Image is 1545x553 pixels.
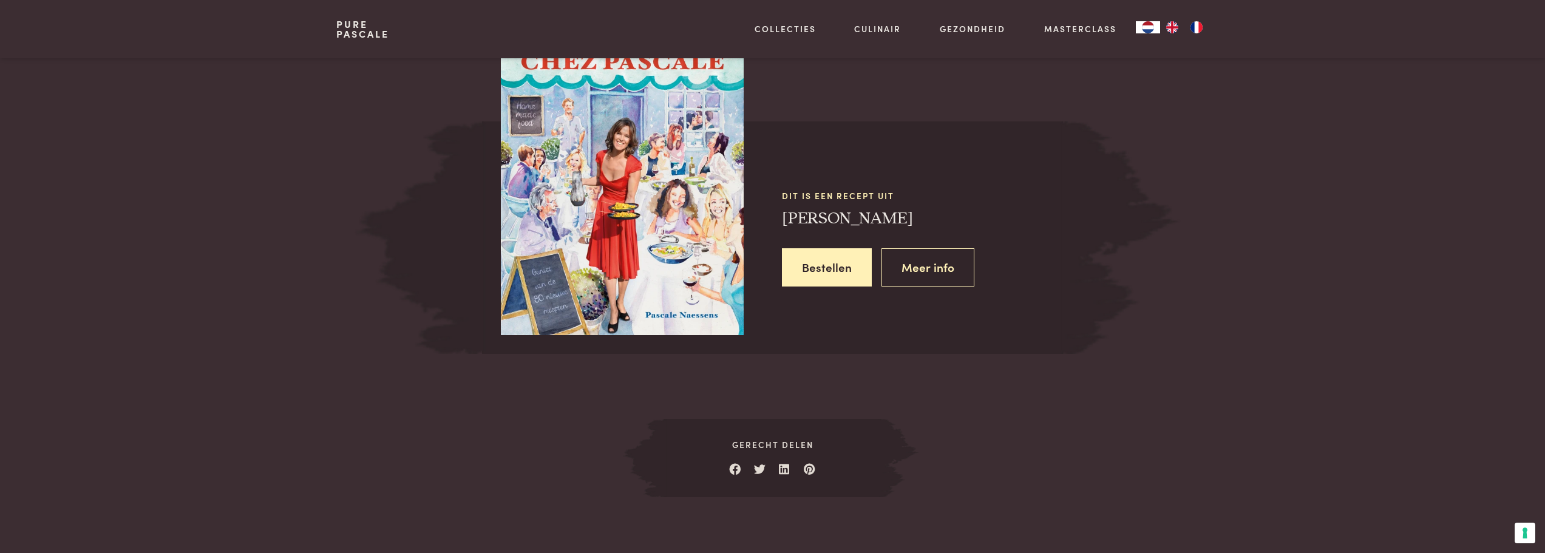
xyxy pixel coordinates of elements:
[336,19,389,39] a: PurePascale
[1515,523,1535,543] button: Uw voorkeuren voor toestemming voor trackingtechnologieën
[1136,21,1160,33] a: NL
[782,208,1063,229] h3: [PERSON_NAME]
[854,22,901,35] a: Culinair
[1160,21,1209,33] ul: Language list
[755,22,816,35] a: Collecties
[881,248,974,287] a: Meer info
[940,22,1005,35] a: Gezondheid
[1136,21,1160,33] div: Language
[782,248,872,287] a: Bestellen
[782,189,1063,202] span: Dit is een recept uit
[664,438,881,451] span: Gerecht delen
[1044,22,1116,35] a: Masterclass
[1184,21,1209,33] a: FR
[1136,21,1209,33] aside: Language selected: Nederlands
[1160,21,1184,33] a: EN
